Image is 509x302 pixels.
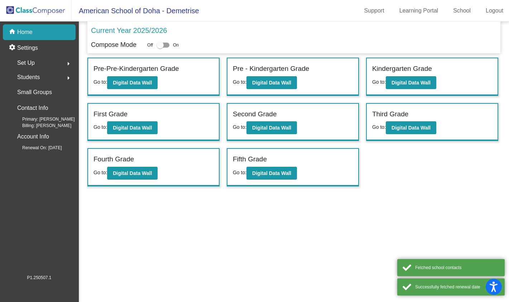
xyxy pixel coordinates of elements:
span: Set Up [17,58,35,68]
label: Fifth Grade [233,154,267,165]
p: Small Groups [17,87,52,97]
span: Go to: [372,124,386,130]
span: Go to: [233,170,246,175]
button: Digital Data Wall [386,121,436,134]
span: Students [17,72,40,82]
p: Settings [17,44,38,52]
span: Go to: [93,79,107,85]
b: Digital Data Wall [392,125,431,131]
span: Go to: [93,124,107,130]
b: Digital Data Wall [113,80,152,86]
button: Digital Data Wall [246,121,297,134]
p: Compose Mode [91,40,136,50]
button: Digital Data Wall [107,76,158,89]
span: On [173,42,179,48]
b: Digital Data Wall [113,125,152,131]
span: Billing: [PERSON_NAME] [11,122,71,129]
b: Digital Data Wall [252,80,291,86]
span: Go to: [233,79,246,85]
label: First Grade [93,109,128,120]
span: Off [147,42,153,48]
button: Digital Data Wall [246,167,297,180]
button: Digital Data Wall [386,76,436,89]
b: Digital Data Wall [113,170,152,176]
p: Current Year 2025/2026 [91,25,167,36]
p: Home [17,28,33,36]
a: School [447,5,476,16]
b: Digital Data Wall [392,80,431,86]
mat-icon: arrow_right [64,59,73,68]
div: Fetched school contacts [415,264,499,271]
span: Go to: [93,170,107,175]
p: Account Info [17,132,49,142]
label: Pre - Kindergarten Grade [233,64,309,74]
span: Go to: [372,79,386,85]
b: Digital Data Wall [252,125,291,131]
a: Learning Portal [394,5,444,16]
label: Pre-Pre-Kindergarten Grade [93,64,179,74]
button: Digital Data Wall [107,121,158,134]
span: American School of Doha - Demetrise [72,5,199,16]
mat-icon: settings [9,44,17,52]
button: Digital Data Wall [246,76,297,89]
span: Go to: [233,124,246,130]
button: Digital Data Wall [107,167,158,180]
span: Renewal On: [DATE] [11,145,62,151]
a: Support [359,5,390,16]
div: Successfully fetched renewal date [415,284,499,290]
b: Digital Data Wall [252,170,291,176]
mat-icon: arrow_right [64,74,73,82]
mat-icon: home [9,28,17,36]
label: Kindergarten Grade [372,64,432,74]
label: Third Grade [372,109,408,120]
span: Primary: [PERSON_NAME] [11,116,75,122]
label: Second Grade [233,109,277,120]
p: Contact Info [17,103,48,113]
a: Logout [480,5,509,16]
label: Fourth Grade [93,154,134,165]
